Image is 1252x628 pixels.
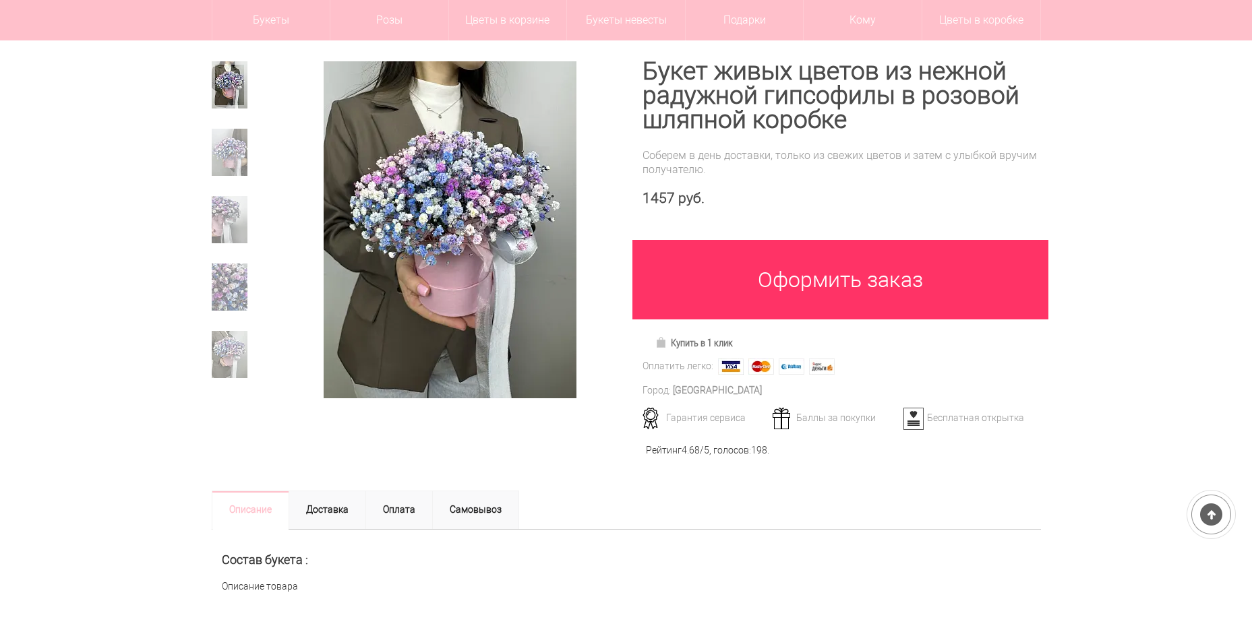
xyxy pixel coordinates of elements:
[432,491,519,530] a: Самовывоз
[682,445,700,456] span: 4.68
[649,334,739,352] a: Купить в 1 клик
[324,61,576,398] img: Букет живых цветов из нежной радужной гипсофилы в розовой шляпной коробке
[632,240,1049,319] a: Оформить заказ
[212,491,289,530] a: Описание
[643,59,1041,132] h1: Букет живых цветов из нежной радужной гипсофилы в розовой шляпной коробке
[809,358,835,375] img: Яндекс Деньги
[289,491,366,530] a: Доставка
[899,412,1032,424] div: Бесплатная открытка
[643,383,671,398] div: Город:
[655,337,671,348] img: Купить в 1 клик
[643,359,713,373] div: Оплатить легко:
[643,190,1041,207] div: 1457 руб.
[643,148,1041,177] div: Соберем в день доставки, только из свежих цветов и затем с улыбкой вручим получателю.
[779,358,804,375] img: Webmoney
[768,412,901,424] div: Баллы за покупки
[646,443,769,458] div: Рейтинг /5, голосов: .
[638,412,771,424] div: Гарантия сервиса
[748,358,774,375] img: MasterCard
[751,445,767,456] span: 198
[718,358,744,375] img: Visa
[222,553,1031,567] h2: Состав букета :
[290,61,610,398] a: Увеличить
[365,491,433,530] a: Оплата
[212,530,1041,604] div: Описание товара
[673,383,762,398] div: [GEOGRAPHIC_DATA]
